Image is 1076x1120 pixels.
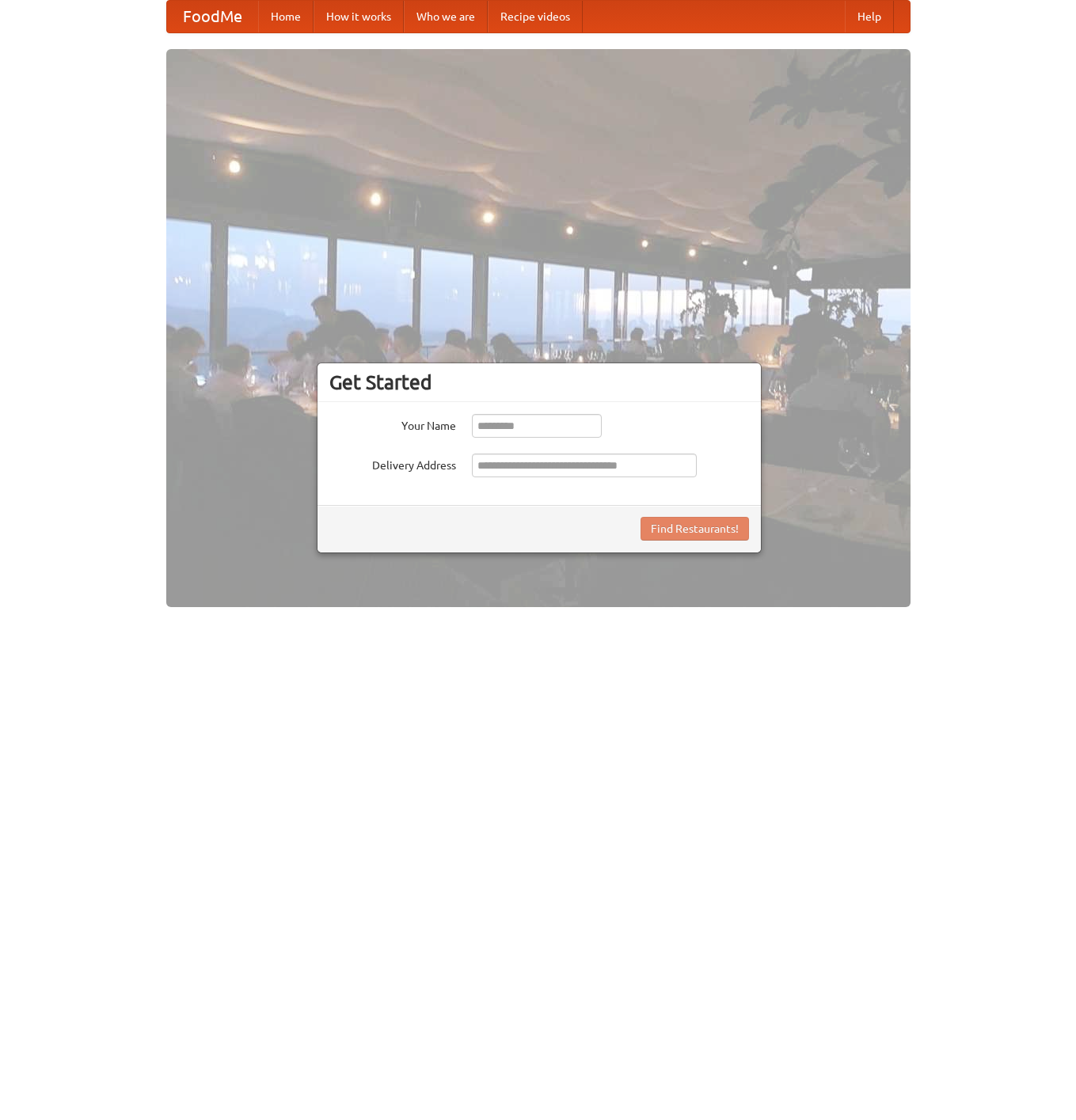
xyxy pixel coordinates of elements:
[258,1,314,32] a: Home
[167,1,258,32] a: FoodMe
[329,414,456,434] label: Your Name
[641,517,749,541] button: Find Restaurants!
[845,1,894,32] a: Help
[488,1,583,32] a: Recipe videos
[329,454,456,473] label: Delivery Address
[329,370,749,394] h3: Get Started
[404,1,488,32] a: Who we are
[314,1,404,32] a: How it works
